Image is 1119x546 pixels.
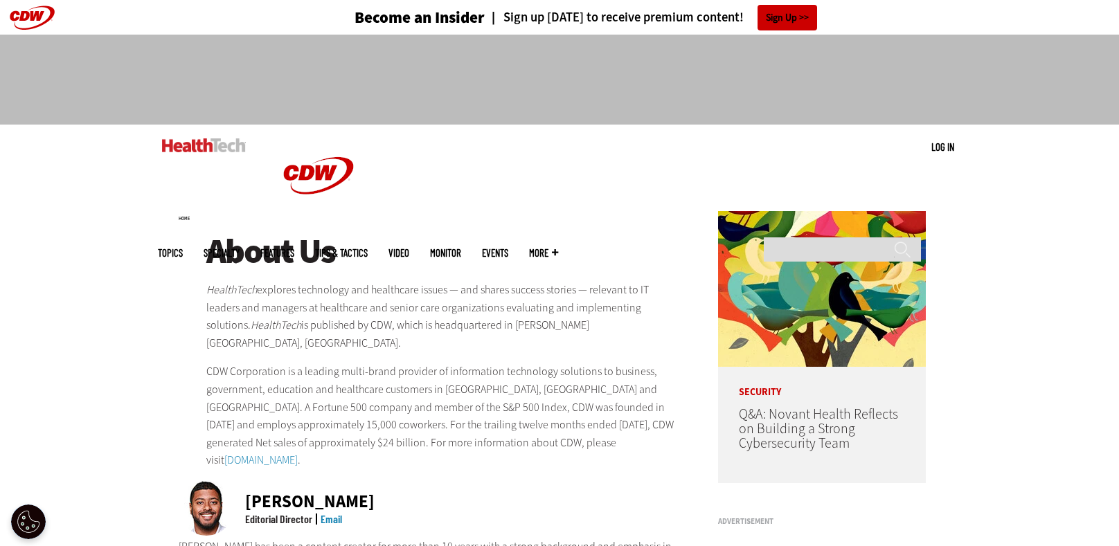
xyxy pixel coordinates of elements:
img: Home [267,125,370,227]
a: Tips & Tactics [315,248,368,258]
p: Security [718,367,926,397]
h3: Become an Insider [355,10,485,26]
a: Become an Insider [303,10,485,26]
img: Home [162,138,246,152]
h3: Advertisement [718,518,926,525]
a: Events [482,248,508,258]
p: CDW Corporation is a leading multi-brand provider of information technology solutions to business... [206,363,681,469]
iframe: advertisement [307,48,812,111]
div: User menu [931,140,954,154]
button: Open Preferences [11,504,46,539]
div: Cookie Settings [11,504,46,539]
a: MonITor [430,248,461,258]
p: explores technology and healthcare issues — and shares success stories — relevant to IT leaders a... [206,281,681,352]
span: Topics [158,248,183,258]
a: CDW [267,216,370,230]
a: Sign up [DATE] to receive premium content! [485,11,744,24]
a: [DOMAIN_NAME] [224,453,298,467]
span: Specialty [204,248,240,258]
a: Features [260,248,294,258]
a: Video [388,248,409,258]
div: [PERSON_NAME] [245,493,375,510]
img: Ricky Ribeiro [179,480,234,536]
div: Editorial Director [245,513,312,525]
em: HealthTech [206,282,257,297]
a: Sign Up [758,5,817,30]
a: Email [321,512,342,525]
a: Log in [931,140,954,153]
img: abstract illustration of a tree [718,211,926,367]
em: HealthTech [251,318,301,332]
span: More [529,248,558,258]
a: Q&A: Novant Health Reflects on Building a Strong Cybersecurity Team [739,405,898,453]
